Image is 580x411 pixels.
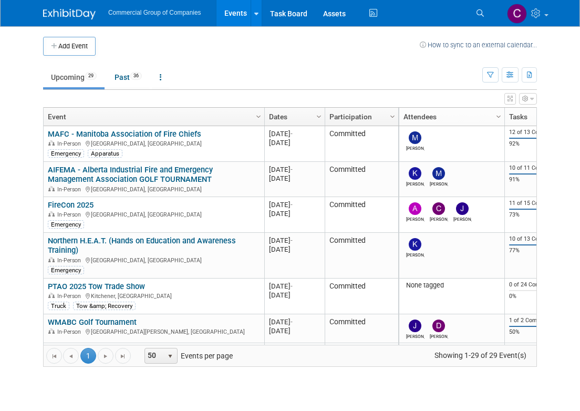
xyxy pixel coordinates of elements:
div: [DATE] [269,291,320,300]
span: Go to the next page [101,352,110,361]
a: AIFEMA - Alberta Industrial Fire and Emergency Management Association GOLF TOURNAMENT [48,165,213,184]
div: [GEOGRAPHIC_DATA][PERSON_NAME], [GEOGRAPHIC_DATA] [48,327,260,336]
a: Participation [329,108,391,126]
div: [DATE] [269,282,320,291]
span: select [166,352,174,361]
div: 10 of 13 Complete [509,235,564,243]
a: Event [48,108,257,126]
div: [GEOGRAPHIC_DATA], [GEOGRAPHIC_DATA] [48,210,260,219]
div: Apparatus [88,149,122,158]
a: Go to the previous page [63,348,79,364]
div: Truck [48,302,69,310]
div: [DATE] [269,165,320,174]
img: Kelly Mayhew [409,238,421,251]
img: Jamie Zimmerman [456,202,469,215]
span: - [291,130,293,138]
a: Northern H.E.A.T. (Hands on Education and Awareness Training) [48,236,236,255]
span: - [291,201,293,209]
td: Committed [325,162,398,197]
div: Mike Feduniw [430,180,448,187]
img: Mitch Mesenchuk [409,131,421,144]
a: Column Settings [253,108,265,124]
td: Committed [325,233,398,279]
a: Go to the next page [98,348,113,364]
div: Emergency [48,266,84,274]
div: Emergency [48,149,84,158]
a: Attendees [403,108,498,126]
span: Commercial Group of Companies [108,9,201,16]
span: - [291,166,293,173]
a: Past36 [107,67,150,87]
img: In-Person Event [48,328,55,334]
img: Cole Mattern [507,4,527,24]
div: 10 of 11 Complete [509,165,564,172]
div: 0% [509,293,564,300]
span: In-Person [57,211,84,218]
div: [DATE] [269,326,320,335]
a: Tasks [509,108,561,126]
div: [DATE] [269,129,320,138]
span: - [291,282,293,290]
div: [DATE] [269,209,320,218]
span: Showing 1-29 of 29 Event(s) [425,348,536,363]
div: David West [430,332,448,339]
a: Dates [269,108,318,126]
span: Go to the first page [50,352,58,361]
div: Kitchener, [GEOGRAPHIC_DATA] [48,291,260,300]
div: 0 of 24 Complete [509,281,564,289]
td: Committed [325,197,398,233]
div: 11 of 15 Complete [509,200,564,207]
span: In-Person [57,293,84,300]
span: 1 [80,348,96,364]
div: [DATE] [269,138,320,147]
div: Mitch Mesenchuk [406,144,424,151]
span: In-Person [57,140,84,147]
div: 73% [509,211,564,219]
span: In-Person [57,257,84,264]
td: Considering [325,343,398,379]
span: In-Person [57,186,84,193]
div: 92% [509,140,564,148]
span: - [291,318,293,326]
div: 50% [509,328,564,336]
a: Go to the first page [46,348,62,364]
div: [DATE] [269,245,320,254]
a: MAFC - Manitoba Association of Fire Chiefs [48,129,201,139]
span: In-Person [57,328,84,335]
div: [GEOGRAPHIC_DATA], [GEOGRAPHIC_DATA] [48,255,260,264]
span: Go to the previous page [67,352,75,361]
a: PTAO 2025 Tow Trade Show [48,282,145,291]
a: Upcoming29 [43,67,105,87]
span: 36 [130,72,142,80]
div: [DATE] [269,236,320,245]
div: Alexander Cafovski [406,215,424,222]
img: Alexander Cafovski [409,202,421,215]
div: [DATE] [269,317,320,326]
span: 29 [85,72,97,80]
div: 1 of 2 Complete [509,317,564,324]
div: Tow &amp; Recovery [73,302,136,310]
img: Cole Mattern [432,202,445,215]
button: Add Event [43,37,96,56]
td: Committed [325,279,398,314]
td: Committed [325,314,398,343]
span: Column Settings [315,112,323,121]
div: 77% [509,247,564,254]
img: Kelly Mayhew [409,167,421,180]
a: How to sync to an external calendar... [420,41,537,49]
img: Jason Fast [409,320,421,332]
div: Jason Fast [406,332,424,339]
a: Column Settings [387,108,399,124]
img: Mike Feduniw [432,167,445,180]
div: [GEOGRAPHIC_DATA], [GEOGRAPHIC_DATA] [48,139,260,148]
div: Cole Mattern [430,215,448,222]
div: Emergency [48,220,84,229]
a: Column Settings [314,108,325,124]
img: In-Person Event [48,257,55,262]
span: Go to the last page [119,352,127,361]
a: FireCon 2025 [48,200,94,210]
img: In-Person Event [48,211,55,217]
span: Events per page [131,348,243,364]
div: [DATE] [269,200,320,209]
div: 91% [509,176,564,183]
